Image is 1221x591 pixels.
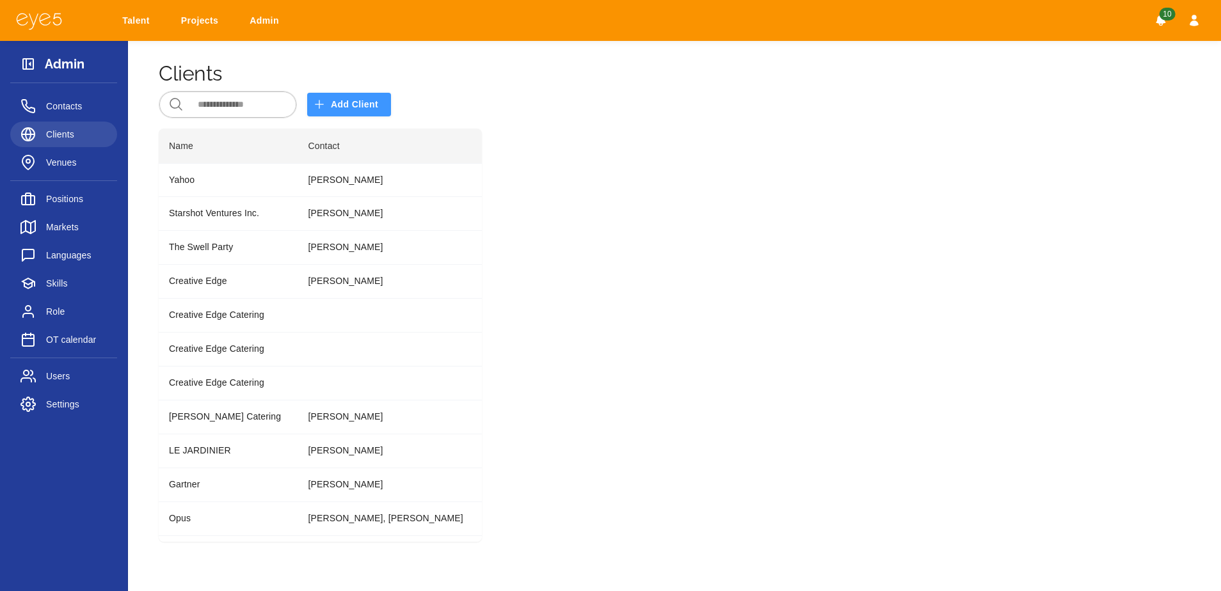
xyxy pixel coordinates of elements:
span: Positions [46,191,107,207]
td: Creative Edge Catering [159,333,298,366]
th: Name [159,129,298,164]
a: Admin [241,9,292,33]
td: Creative Edge [159,265,298,299]
a: Settings [10,391,117,417]
a: Projects [173,9,231,33]
a: Languages [10,242,117,268]
td: Creative Edge Catering [159,366,298,400]
td: BTS Events [159,536,298,570]
img: eye5 [15,12,63,30]
td: [PERSON_NAME] Catering [159,400,298,434]
h1: Clients [159,61,482,86]
span: Skills [46,276,107,291]
td: Opus [159,502,298,536]
td: [PERSON_NAME] [298,434,482,468]
h3: Admin [45,56,84,76]
span: OT calendar [46,332,107,347]
span: Contacts [46,98,107,114]
span: Role [46,304,107,319]
span: Settings [46,397,107,412]
td: Gartner [159,468,298,502]
td: [PERSON_NAME], [PERSON_NAME] [298,502,482,536]
span: Clients [46,127,107,142]
td: [PERSON_NAME] [298,231,482,265]
td: Yahoo [159,163,298,197]
a: OT calendar [10,327,117,352]
td: [PERSON_NAME] [298,163,482,197]
th: Contact [298,129,482,164]
a: Markets [10,214,117,240]
a: Users [10,363,117,389]
span: Markets [46,219,107,235]
a: Skills [10,271,117,296]
a: Contacts [10,93,117,119]
td: [PERSON_NAME] [298,265,482,299]
td: The Swell Party [159,231,298,265]
a: Venues [10,150,117,175]
td: Creative Edge Catering [159,299,298,333]
td: [PERSON_NAME] [298,468,482,502]
td: Starshot Ventures Inc. [159,197,298,231]
a: Positions [10,186,117,212]
span: Languages [46,248,107,263]
button: Add Client [307,93,391,116]
span: Venues [46,155,107,170]
span: 10 [1159,8,1175,20]
button: Notifications [1149,9,1172,32]
a: Clients [10,122,117,147]
td: LE JARDINIER [159,434,298,468]
td: [PERSON_NAME] [298,400,482,434]
a: Talent [114,9,163,33]
td: [PERSON_NAME] [298,197,482,231]
a: Role [10,299,117,324]
span: Users [46,368,107,384]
